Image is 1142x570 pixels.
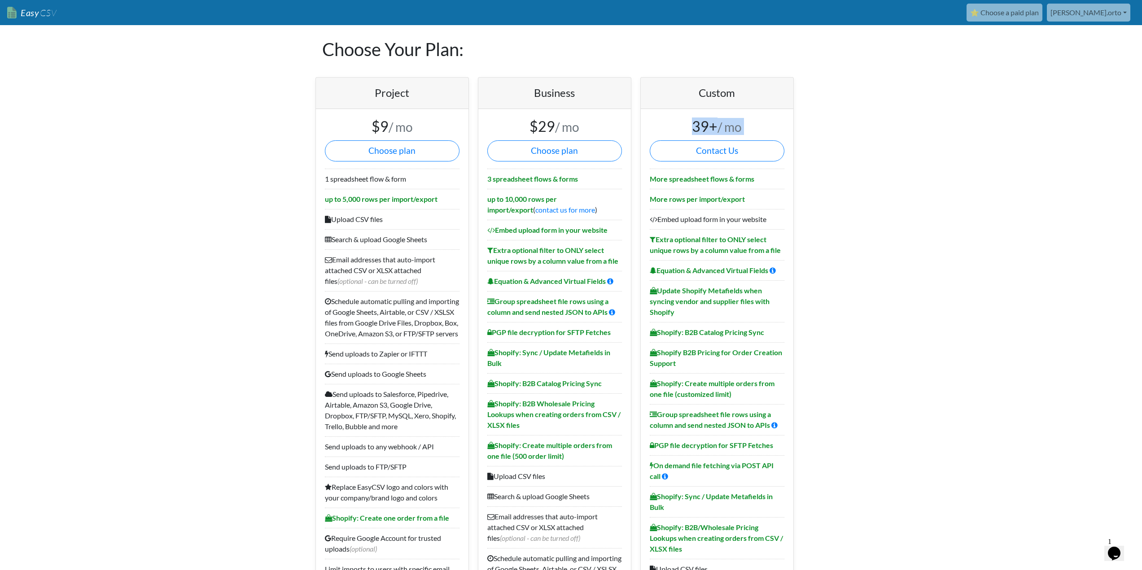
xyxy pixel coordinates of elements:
b: Group spreadsheet file rows using a column and send nested JSON to APIs [650,410,771,429]
small: / mo [555,119,579,135]
a: ⭐ Choose a paid plan [967,4,1042,22]
h4: Project [325,87,459,100]
b: More rows per import/export [650,195,745,203]
li: Embed upload form in your website [650,209,784,229]
b: Shopify: B2B Catalog Pricing Sync [487,379,602,387]
h4: Custom [650,87,784,100]
a: Contact Us [650,140,784,161]
button: Choose plan [487,140,622,161]
li: Send uploads to any webhook / API [325,436,459,457]
b: Equation & Advanced Virtual Fields [487,277,606,285]
b: Extra optional filter to ONLY select unique rows by a column value from a file [487,246,618,265]
b: Shopify: Sync / Update Metafields in Bulk [487,348,610,367]
iframe: chat widget [1104,534,1133,561]
li: Search & upload Google Sheets [325,229,459,249]
li: Email addresses that auto-import attached CSV or XLSX attached files [325,249,459,291]
span: CSV [39,7,57,18]
h3: $29 [487,118,622,135]
li: Require Google Account for trusted uploads [325,528,459,559]
a: EasyCSV [7,4,57,22]
small: / mo [389,119,413,135]
li: ( ) [487,189,622,220]
span: (optional) [350,544,377,553]
b: up to 5,000 rows per import/export [325,195,438,203]
span: (optional - can be turned off) [500,534,580,542]
b: 3 spreadsheet flows & forms [487,174,578,183]
small: / mo [718,119,742,135]
b: up to 10,000 rows per import/export [487,195,557,214]
b: Shopify: B2B/Wholesale Pricing Lookups when creating orders from CSV / XLSX files [650,523,783,553]
li: Upload CSV files [325,209,459,229]
li: Schedule automatic pulling and importing of Google Sheets, Airtable, or CSV / XSLSX files from Go... [325,291,459,344]
li: 1 spreadsheet flow & form [325,169,459,189]
li: Send uploads to Google Sheets [325,364,459,384]
b: Shopify: B2B Catalog Pricing Sync [650,328,764,336]
li: Upload CSV files [487,466,622,486]
a: contact us for more [535,205,595,214]
button: Choose plan [325,140,459,161]
li: Send uploads to FTP/SFTP [325,457,459,477]
span: (optional - can be turned off) [337,277,418,285]
a: [PERSON_NAME].orto [1047,4,1130,22]
h4: Business [487,87,622,100]
li: Send uploads to Salesforce, Pipedrive, Airtable, Amazon S3, Google Drive, Dropbox, FTP/SFTP, MySQ... [325,384,459,436]
h3: $9 [325,118,459,135]
b: Embed upload form in your website [487,226,608,234]
h3: 39+ [650,118,784,135]
b: Shopify: B2B Wholesale Pricing Lookups when creating orders from CSV / XLSX files [487,399,621,429]
b: Shopify: Create multiple orders from one file (customized limit) [650,379,774,398]
b: More spreadsheet flows & forms [650,174,754,183]
li: Replace EasyCSV logo and colors with your company/brand logo and colors [325,477,459,508]
b: On demand file fetching via POST API call [650,461,774,480]
li: Send uploads to Zapier or IFTTT [325,344,459,364]
b: PGP file decryption for SFTP Fetches [487,328,611,336]
b: Update Shopify Metafields when syncing vendor and supplier files with Shopify [650,286,770,316]
h1: Choose Your Plan: [322,25,820,74]
b: PGP file decryption for SFTP Fetches [650,441,773,449]
b: Shopify: Create multiple orders from one file (500 order limit) [487,441,612,460]
b: Shopify B2B Pricing for Order Creation Support [650,348,782,367]
b: Group spreadsheet file rows using a column and send nested JSON to APIs [487,297,608,316]
li: Search & upload Google Sheets [487,486,622,506]
b: Equation & Advanced Virtual Fields [650,266,768,274]
b: Shopify: Sync / Update Metafields in Bulk [650,492,773,511]
b: Extra optional filter to ONLY select unique rows by a column value from a file [650,235,781,254]
b: Shopify: Create one order from a file [325,513,449,522]
li: Email addresses that auto-import attached CSV or XLSX attached files [487,506,622,548]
